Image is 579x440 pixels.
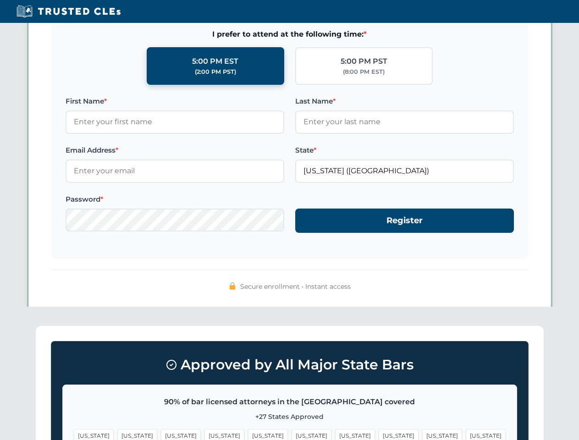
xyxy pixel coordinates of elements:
[295,110,514,133] input: Enter your last name
[295,145,514,156] label: State
[66,110,284,133] input: Enter your first name
[66,159,284,182] input: Enter your email
[343,67,385,77] div: (8:00 PM EST)
[62,352,517,377] h3: Approved by All Major State Bars
[66,96,284,107] label: First Name
[295,159,514,182] input: Florida (FL)
[74,396,506,408] p: 90% of bar licensed attorneys in the [GEOGRAPHIC_DATA] covered
[14,5,123,18] img: Trusted CLEs
[74,412,506,422] p: +27 States Approved
[66,145,284,156] label: Email Address
[295,209,514,233] button: Register
[240,281,351,291] span: Secure enrollment • Instant access
[66,28,514,40] span: I prefer to attend at the following time:
[295,96,514,107] label: Last Name
[195,67,236,77] div: (2:00 PM PST)
[66,194,284,205] label: Password
[341,55,387,67] div: 5:00 PM PST
[229,282,236,290] img: 🔒
[192,55,238,67] div: 5:00 PM EST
